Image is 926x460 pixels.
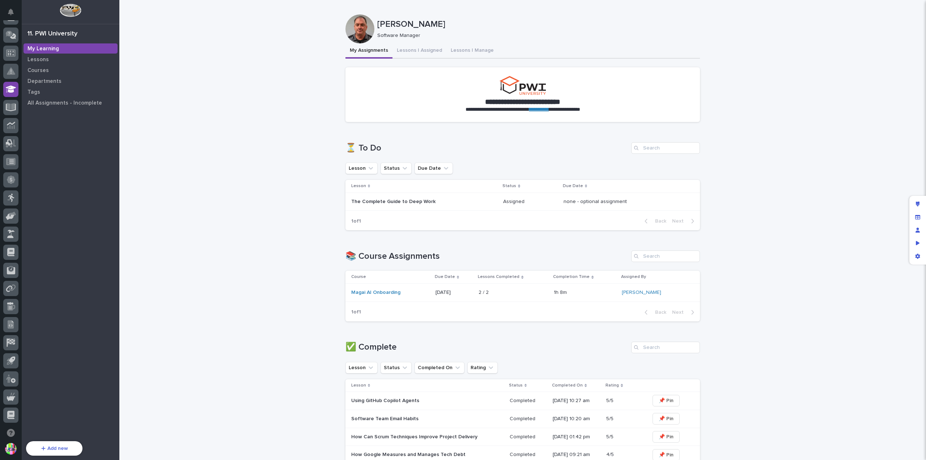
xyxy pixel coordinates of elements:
[606,414,615,422] p: 5/5
[351,452,478,458] p: How Google Measures and Manages Tech Debt
[622,290,661,296] a: [PERSON_NAME]
[911,211,924,224] div: Manage fields and data
[510,414,537,422] p: Completed
[345,303,367,321] p: 1 of 1
[467,362,498,374] button: Rating
[631,142,700,154] input: Search
[345,212,367,230] p: 1 of 1
[26,441,82,456] button: Add new
[351,398,478,404] p: Using GitHub Copilot Agents
[659,451,674,459] span: 📌 Pin
[478,273,519,281] p: Lessons Completed
[502,182,516,190] p: Status
[606,381,619,389] p: Rating
[554,288,568,296] p: 1h 8m
[653,413,680,425] button: 📌 Pin
[345,410,700,428] tr: Software Team Email HabitsCompletedCompleted [DATE] 10:20 am5/55/5 📌 Pin
[27,46,59,52] p: My Learning
[911,198,924,211] div: Edit layout
[553,452,600,458] p: [DATE] 09:21 am
[631,342,700,353] input: Search
[669,309,700,316] button: Next
[345,143,628,153] h1: ⏳ To Do
[345,251,628,262] h1: 📚 Course Assignments
[659,397,674,404] span: 📌 Pin
[651,310,666,315] span: Back
[345,193,700,211] tr: The Complete Guide to Deep WorkAssignedAssigned none - optional assignmentnone - optional assignment
[639,218,669,224] button: Back
[509,381,523,389] p: Status
[345,392,700,410] tr: Using GitHub Copilot AgentsCompletedCompleted [DATE] 10:27 am5/55/5 📌 Pin
[381,163,412,174] button: Status
[3,441,18,456] button: users-avatar
[3,4,18,20] button: Notifications
[22,86,119,97] a: Tags
[377,19,697,30] p: [PERSON_NAME]
[22,97,119,108] a: All Assignments - Incomplete
[653,431,680,443] button: 📌 Pin
[377,33,694,39] p: Software Manager
[503,197,526,205] p: Assigned
[351,434,478,440] p: How Can Scrum Techniques Improve Project Delivery
[552,381,583,389] p: Completed On
[27,30,77,38] div: 11. PWI University
[27,78,61,85] p: Departments
[22,76,119,86] a: Departments
[27,67,49,74] p: Courses
[345,283,700,301] tr: Magai AI Onboarding [DATE]2 / 22 / 2 1h 8m1h 8m [PERSON_NAME]
[606,396,615,404] p: 5/5
[621,273,646,281] p: Assigned By
[9,9,18,20] div: Notifications
[500,76,546,95] img: pwi-university-small.png
[631,250,700,262] input: Search
[553,416,600,422] p: [DATE] 10:20 am
[27,100,102,106] p: All Assignments - Incomplete
[345,43,392,59] button: My Assignments
[351,381,366,389] p: Lesson
[22,65,119,76] a: Courses
[392,43,446,59] button: Lessons I Assigned
[435,273,455,281] p: Due Date
[606,432,615,440] p: 5/5
[659,433,674,440] span: 📌 Pin
[639,309,669,316] button: Back
[553,398,600,404] p: [DATE] 10:27 am
[351,416,478,422] p: Software Team Email Habits
[911,237,924,250] div: Preview as
[553,273,590,281] p: Completion Time
[510,396,537,404] p: Completed
[510,450,537,458] p: Completed
[446,43,498,59] button: Lessons I Manage
[351,199,478,205] p: The Complete Guide to Deep Work
[351,182,366,190] p: Lesson
[564,197,628,205] p: none - optional assignment
[672,219,688,224] span: Next
[659,415,674,422] span: 📌 Pin
[27,89,40,96] p: Tags
[22,54,119,65] a: Lessons
[3,425,18,440] button: Open support chat
[27,56,49,63] p: Lessons
[345,428,700,446] tr: How Can Scrum Techniques Improve Project DeliveryCompletedCompleted [DATE] 01:42 pm5/55/5 📌 Pin
[345,362,378,374] button: Lesson
[911,224,924,237] div: Manage users
[606,450,615,458] p: 4/5
[669,218,700,224] button: Next
[479,288,490,296] p: 2 / 2
[345,163,378,174] button: Lesson
[381,362,412,374] button: Status
[672,310,688,315] span: Next
[351,273,366,281] p: Course
[553,434,600,440] p: [DATE] 01:42 pm
[22,43,119,54] a: My Learning
[60,4,81,17] img: Workspace Logo
[415,163,453,174] button: Due Date
[436,290,473,296] p: [DATE]
[345,342,628,353] h1: ✅ Complete
[563,182,583,190] p: Due Date
[510,432,537,440] p: Completed
[651,219,666,224] span: Back
[351,290,400,296] a: Magai AI Onboarding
